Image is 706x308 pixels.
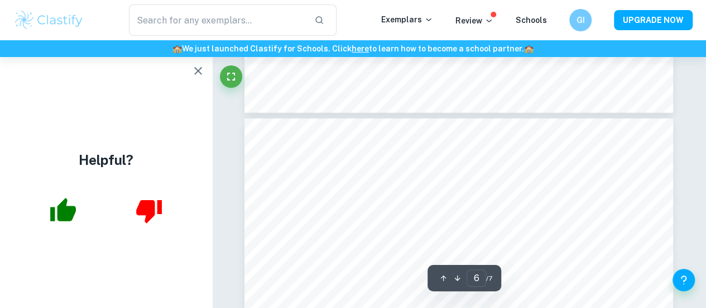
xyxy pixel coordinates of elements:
button: GI [569,9,592,31]
p: Exemplars [381,13,433,26]
p: Review [455,15,493,27]
img: Clastify logo [13,9,84,31]
h6: GI [574,14,587,26]
button: Help and Feedback [673,269,695,291]
span: 🏫 [172,44,182,53]
h6: We just launched Clastify for Schools. Click to learn how to become a school partner. [2,42,704,55]
button: UPGRADE NOW [614,10,693,30]
input: Search for any exemplars... [129,4,305,36]
button: Fullscreen [220,65,242,88]
a: Schools [516,16,547,25]
span: 🏫 [524,44,534,53]
h4: Helpful? [79,150,133,170]
span: / 7 [486,273,492,283]
a: here [352,44,369,53]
